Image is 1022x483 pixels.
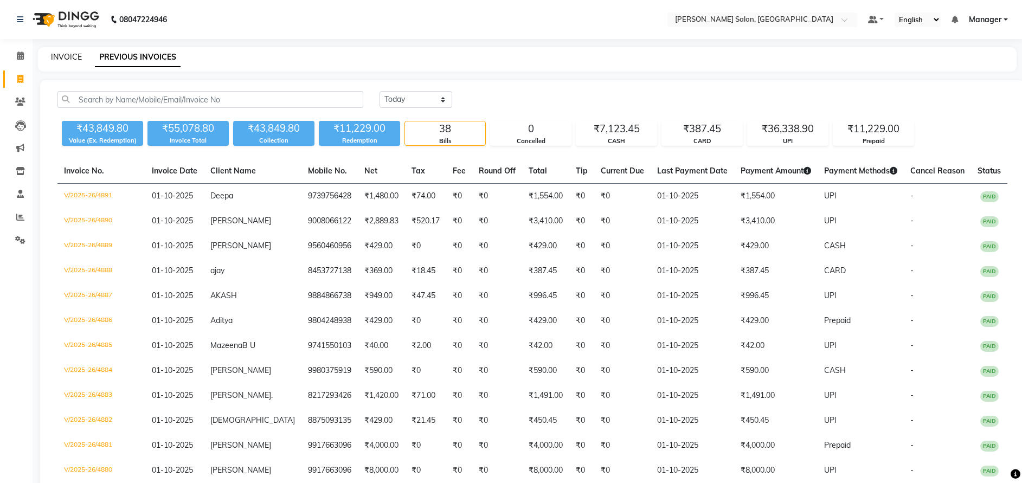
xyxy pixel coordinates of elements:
td: ₹0 [569,333,594,358]
span: - [910,390,914,400]
td: ₹0 [405,234,446,259]
td: ₹0 [472,383,522,408]
span: 01-10-2025 [152,191,193,201]
td: 01-10-2025 [651,308,734,333]
td: ₹429.00 [358,234,405,259]
td: ₹429.00 [522,308,569,333]
td: 01-10-2025 [651,209,734,234]
td: 01-10-2025 [651,408,734,433]
span: PAID [980,441,999,452]
td: 01-10-2025 [651,433,734,458]
td: ₹429.00 [734,308,818,333]
span: PAID [980,191,999,202]
td: ₹369.00 [358,259,405,284]
td: 01-10-2025 [651,184,734,209]
span: Manager [969,14,1001,25]
td: 01-10-2025 [651,259,734,284]
span: PAID [980,216,999,227]
td: ₹8,000.00 [522,458,569,483]
span: 01-10-2025 [152,216,193,226]
td: ₹0 [472,259,522,284]
td: ₹0 [594,259,651,284]
span: UPI [824,291,837,300]
span: PAID [980,366,999,377]
span: - [910,415,914,425]
td: V/2025-26/4890 [57,209,145,234]
div: CASH [576,137,657,146]
span: [PERSON_NAME] [210,465,271,475]
td: ₹1,491.00 [522,383,569,408]
span: - [910,241,914,250]
span: - [910,291,914,300]
span: - [910,440,914,450]
span: PAID [980,241,999,252]
td: ₹42.00 [734,333,818,358]
td: ₹0 [594,184,651,209]
span: Net [364,166,377,176]
td: ₹2,889.83 [358,209,405,234]
td: V/2025-26/4883 [57,383,145,408]
a: INVOICE [51,52,82,62]
td: ₹0 [472,308,522,333]
span: PAID [980,391,999,402]
span: PAID [980,316,999,327]
td: ₹0 [405,433,446,458]
td: V/2025-26/4887 [57,284,145,308]
input: Search by Name/Mobile/Email/Invoice No [57,91,363,108]
span: PAID [980,466,999,476]
td: V/2025-26/4891 [57,184,145,209]
td: ₹0 [405,308,446,333]
td: 9804248938 [301,308,358,333]
span: CARD [824,266,846,275]
td: ₹1,491.00 [734,383,818,408]
td: ₹996.45 [522,284,569,308]
td: ₹0 [594,308,651,333]
td: ₹0 [569,209,594,234]
td: ₹0 [446,358,472,383]
span: 01-10-2025 [152,465,193,475]
div: UPI [748,137,828,146]
td: ₹21.45 [405,408,446,433]
td: V/2025-26/4881 [57,433,145,458]
span: - [910,266,914,275]
span: B U [242,340,255,350]
td: ₹4,000.00 [522,433,569,458]
b: 08047224946 [119,4,167,35]
td: ₹74.00 [405,184,446,209]
span: Total [529,166,547,176]
td: ₹429.00 [358,308,405,333]
td: 9008066122 [301,209,358,234]
td: ₹40.00 [358,333,405,358]
td: ₹0 [405,358,446,383]
span: Invoice No. [64,166,104,176]
td: ₹0 [594,383,651,408]
span: PAID [980,266,999,277]
td: V/2025-26/4885 [57,333,145,358]
td: ₹3,410.00 [734,209,818,234]
td: ₹71.00 [405,383,446,408]
span: [PERSON_NAME] [210,390,271,400]
span: Tip [576,166,588,176]
span: PAID [980,291,999,302]
td: ₹0 [569,308,594,333]
span: Mobile No. [308,166,347,176]
td: ₹0 [472,433,522,458]
span: AKASH [210,291,237,300]
span: Mazeena [210,340,242,350]
span: Status [978,166,1001,176]
span: Round Off [479,166,516,176]
td: ₹0 [446,333,472,358]
span: 01-10-2025 [152,415,193,425]
td: ₹450.45 [734,408,818,433]
td: 8217293426 [301,383,358,408]
td: ₹0 [472,184,522,209]
span: - [910,216,914,226]
td: V/2025-26/4884 [57,358,145,383]
div: ₹36,338.90 [748,121,828,137]
td: ₹590.00 [358,358,405,383]
td: 9917663096 [301,458,358,483]
div: ₹11,229.00 [319,121,400,136]
span: [PERSON_NAME] [210,440,271,450]
td: ₹4,000.00 [734,433,818,458]
td: ₹0 [472,408,522,433]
